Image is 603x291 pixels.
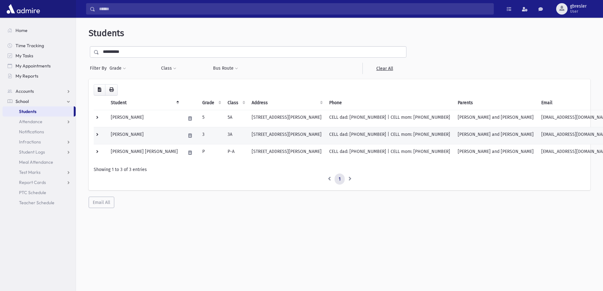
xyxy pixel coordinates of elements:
input: Search [95,3,493,15]
span: Students [19,109,36,114]
td: [STREET_ADDRESS][PERSON_NAME] [248,110,325,127]
a: PTC Schedule [3,187,76,198]
td: [PERSON_NAME] and [PERSON_NAME] [454,127,537,144]
span: Meal Attendance [19,159,53,165]
span: My Reports [16,73,38,79]
td: P [198,144,224,161]
button: Class [161,63,177,74]
a: My Tasks [3,51,76,61]
a: Time Tracking [3,41,76,51]
span: My Tasks [16,53,33,59]
a: 1 [335,174,345,185]
img: AdmirePro [5,3,41,15]
th: Address: activate to sort column ascending [248,96,325,110]
th: Class: activate to sort column ascending [224,96,248,110]
a: Test Marks [3,167,76,177]
span: Test Marks [19,169,41,175]
td: [PERSON_NAME] [107,127,182,144]
th: Student: activate to sort column descending [107,96,182,110]
td: CELL dad: [PHONE_NUMBER] | CELL mom: [PHONE_NUMBER] [325,127,454,144]
span: Student Logs [19,149,45,155]
span: School [16,98,29,104]
a: Students [3,106,74,117]
span: Notifications [19,129,44,135]
td: 5 [198,110,224,127]
span: My Appointments [16,63,51,69]
a: Notifications [3,127,76,137]
td: [PERSON_NAME] [PERSON_NAME] [107,144,182,161]
a: Clear All [362,63,406,74]
button: Email All [89,197,114,208]
span: Report Cards [19,180,46,185]
td: [STREET_ADDRESS][PERSON_NAME] [248,144,325,161]
span: PTC Schedule [19,190,46,195]
button: Print [105,84,118,96]
a: Home [3,25,76,35]
span: Infractions [19,139,41,145]
td: 3A [224,127,248,144]
a: School [3,96,76,106]
td: CELL dad: [PHONE_NUMBER] | CELL mom: [PHONE_NUMBER] [325,144,454,161]
button: Bus Route [213,63,238,74]
td: 3 [198,127,224,144]
span: Filter By [90,65,109,72]
span: User [570,9,587,14]
td: [PERSON_NAME] [107,110,182,127]
a: Report Cards [3,177,76,187]
a: My Reports [3,71,76,81]
td: [PERSON_NAME] and [PERSON_NAME] [454,144,537,161]
div: Showing 1 to 3 of 3 entries [94,166,585,173]
span: Home [16,28,28,33]
td: [PERSON_NAME] and [PERSON_NAME] [454,110,537,127]
th: Phone [325,96,454,110]
th: Parents [454,96,537,110]
button: Grade [109,63,126,74]
a: Student Logs [3,147,76,157]
span: Time Tracking [16,43,44,48]
span: gbresler [570,4,587,9]
td: 5A [224,110,248,127]
span: Accounts [16,88,34,94]
a: My Appointments [3,61,76,71]
th: Grade: activate to sort column ascending [198,96,224,110]
span: Attendance [19,119,42,124]
a: Meal Attendance [3,157,76,167]
span: Students [89,28,124,38]
a: Attendance [3,117,76,127]
td: P-A [224,144,248,161]
a: Accounts [3,86,76,96]
a: Infractions [3,137,76,147]
td: CELL dad: [PHONE_NUMBER] | CELL mom: [PHONE_NUMBER] [325,110,454,127]
a: Teacher Schedule [3,198,76,208]
span: Teacher Schedule [19,200,54,206]
td: [STREET_ADDRESS][PERSON_NAME] [248,127,325,144]
button: CSV [94,84,105,96]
